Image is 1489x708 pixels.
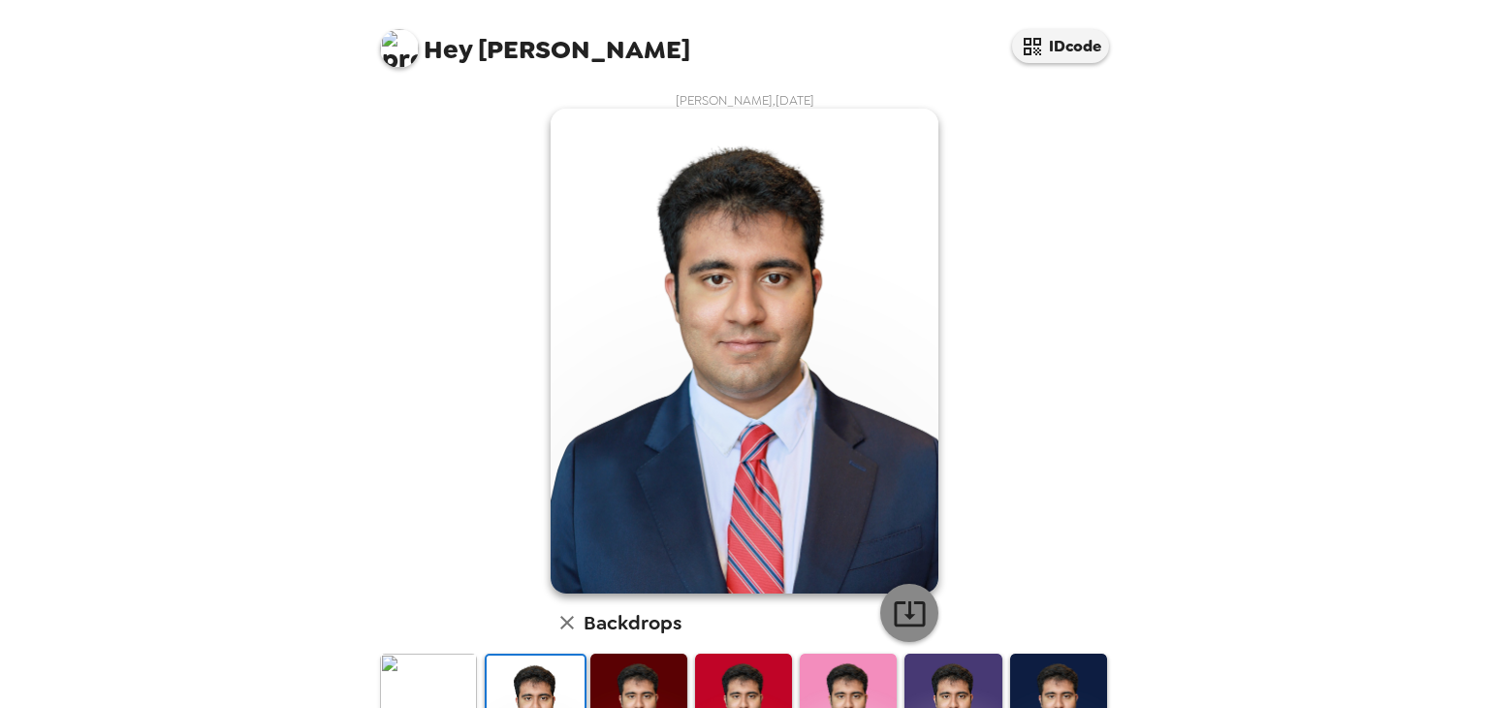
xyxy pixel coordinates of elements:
[380,19,690,63] span: [PERSON_NAME]
[380,29,419,68] img: profile pic
[1012,29,1109,63] button: IDcode
[551,109,938,594] img: user
[424,32,472,67] span: Hey
[584,607,681,638] h6: Backdrops
[676,92,814,109] span: [PERSON_NAME] , [DATE]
